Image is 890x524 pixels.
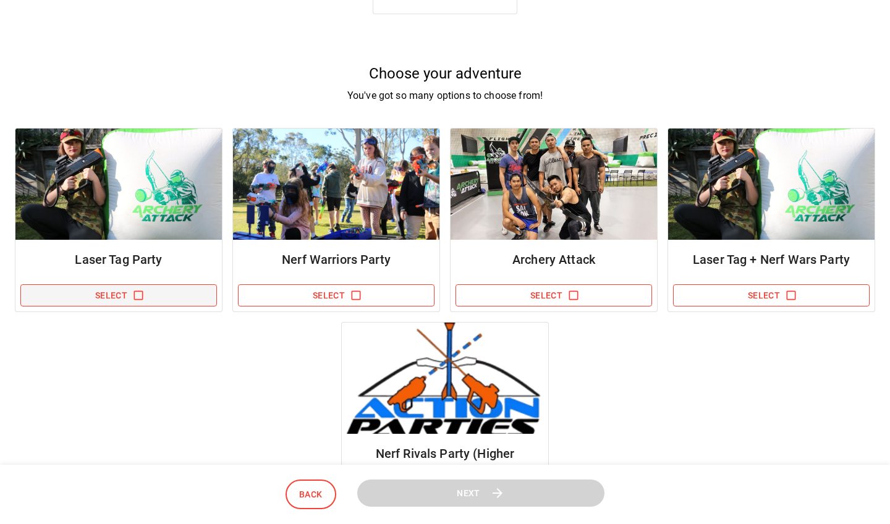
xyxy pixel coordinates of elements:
[456,284,652,307] button: Select
[673,284,870,307] button: Select
[678,250,865,269] h6: Laser Tag + Nerf Wars Party
[15,64,875,83] h5: Choose your adventure
[233,129,439,240] img: Package
[352,444,538,483] h6: Nerf Rivals Party (Higher Powered Nerf Guns)
[20,284,217,307] button: Select
[460,250,647,269] h6: Archery Attack
[457,486,480,501] span: Next
[286,480,336,510] button: Back
[357,480,604,507] button: Next
[15,129,222,240] img: Package
[25,250,212,269] h6: Laser Tag Party
[451,129,657,240] img: Package
[238,284,434,307] button: Select
[668,129,875,240] img: Package
[15,88,875,103] p: You've got so many options to choose from!
[299,487,323,502] span: Back
[342,323,548,434] img: Package
[243,250,430,269] h6: Nerf Warriors Party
